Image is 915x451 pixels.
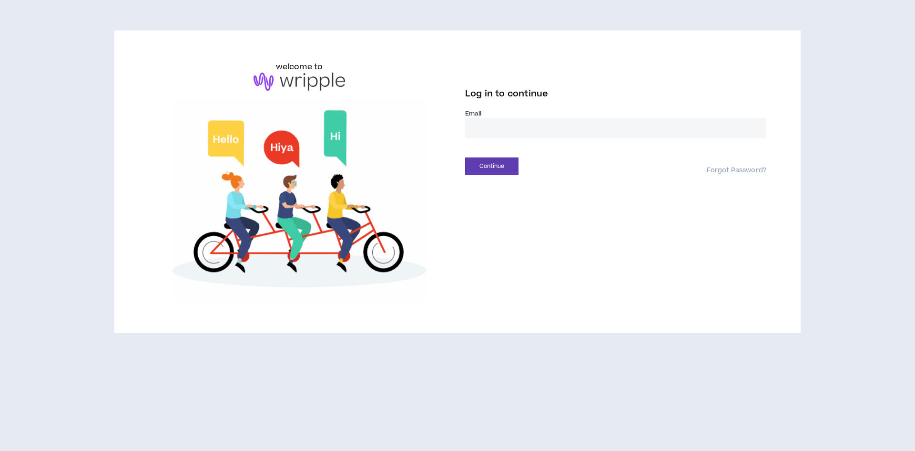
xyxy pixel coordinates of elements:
[465,88,548,100] span: Log in to continue
[276,61,323,73] h6: welcome to
[149,100,450,303] img: Welcome to Wripple
[254,73,345,91] img: logo-brand.png
[465,157,518,175] button: Continue
[465,109,766,118] label: Email
[707,166,766,175] a: Forgot Password?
